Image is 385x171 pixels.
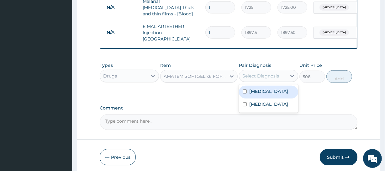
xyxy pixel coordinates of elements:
[164,73,226,79] div: AMATEM SOFTGEL x6 FORTE
[103,27,140,38] td: N/A
[36,48,87,111] span: We're online!
[3,109,119,131] textarea: Type your message and hit 'Enter'
[33,35,105,43] div: Chat with us now
[100,149,136,165] button: Previous
[140,20,202,45] td: E MAL ARTEETHER Injection. [GEOGRAPHIC_DATA]
[299,62,322,68] label: Unit Price
[103,3,118,18] div: Minimize live chat window
[100,63,113,68] label: Types
[100,105,357,111] label: Comment
[242,73,279,79] div: Select Diagnosis
[160,62,171,68] label: Item
[239,62,271,68] label: Pair Diagnosis
[326,70,352,83] button: Add
[249,101,288,107] label: [MEDICAL_DATA]
[249,88,288,94] label: [MEDICAL_DATA]
[319,29,349,36] span: [MEDICAL_DATA]
[103,2,140,13] td: N/A
[12,31,25,47] img: d_794563401_company_1708531726252_794563401
[103,73,117,79] div: Drugs
[320,149,357,165] button: Submit
[319,4,349,11] span: [MEDICAL_DATA]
